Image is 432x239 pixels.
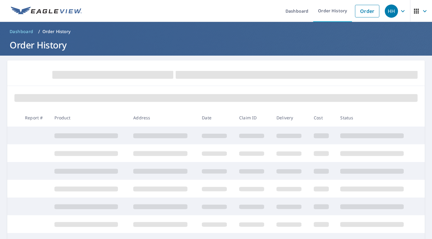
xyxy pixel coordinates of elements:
[42,29,71,35] p: Order History
[272,109,309,127] th: Delivery
[50,109,128,127] th: Product
[7,27,36,36] a: Dashboard
[7,39,425,51] h1: Order History
[10,29,33,35] span: Dashboard
[385,5,398,18] div: HH
[7,27,425,36] nav: breadcrumb
[20,109,50,127] th: Report #
[128,109,197,127] th: Address
[355,5,379,17] a: Order
[38,28,40,35] li: /
[335,109,414,127] th: Status
[234,109,272,127] th: Claim ID
[197,109,234,127] th: Date
[309,109,335,127] th: Cost
[11,7,82,16] img: EV Logo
